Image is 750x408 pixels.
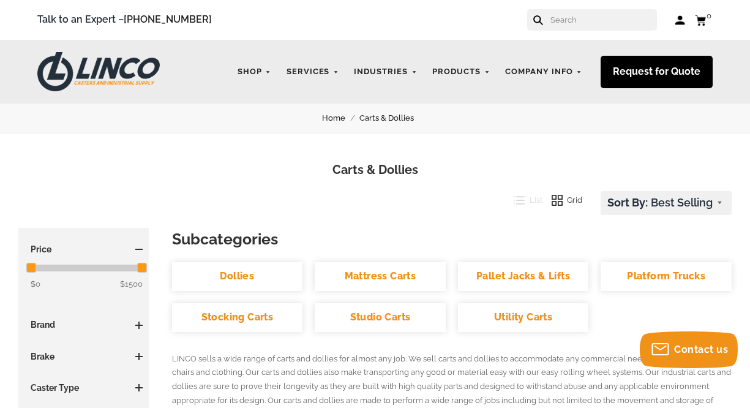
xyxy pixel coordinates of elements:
span: $1500 [120,278,143,291]
input: Search [549,9,657,31]
button: Contact us [640,331,738,368]
button: List [504,191,542,210]
a: Products [426,60,496,84]
a: Home [322,111,359,125]
a: 0 [695,12,713,28]
h3: Subcategories [172,228,732,250]
a: Studio Carts [315,303,446,332]
a: Pallet Jacks & Lifts [458,262,589,291]
a: Stocking Carts [172,303,303,332]
h3: Caster Type [24,382,143,394]
a: Dollies [172,262,303,291]
h1: Carts & Dollies [18,161,732,179]
span: $0 [31,279,40,289]
h3: Brake [24,350,143,363]
a: Company Info [499,60,588,84]
a: Services [280,60,345,84]
a: Request for Quote [601,56,713,88]
a: Platform Trucks [601,262,732,291]
span: Contact us [674,344,728,355]
a: Carts & Dollies [359,111,428,125]
span: Talk to an Expert – [37,12,212,28]
a: Log in [675,14,686,26]
a: Industries [348,60,423,84]
h3: Price [24,243,143,255]
span: 0 [707,11,711,20]
a: Utility Carts [458,303,589,332]
h3: Brand [24,319,143,331]
button: Grid [542,191,583,210]
a: [PHONE_NUMBER] [124,13,212,25]
a: Mattress Carts [315,262,446,291]
img: LINCO CASTERS & INDUSTRIAL SUPPLY [37,52,160,91]
a: Shop [231,60,277,84]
